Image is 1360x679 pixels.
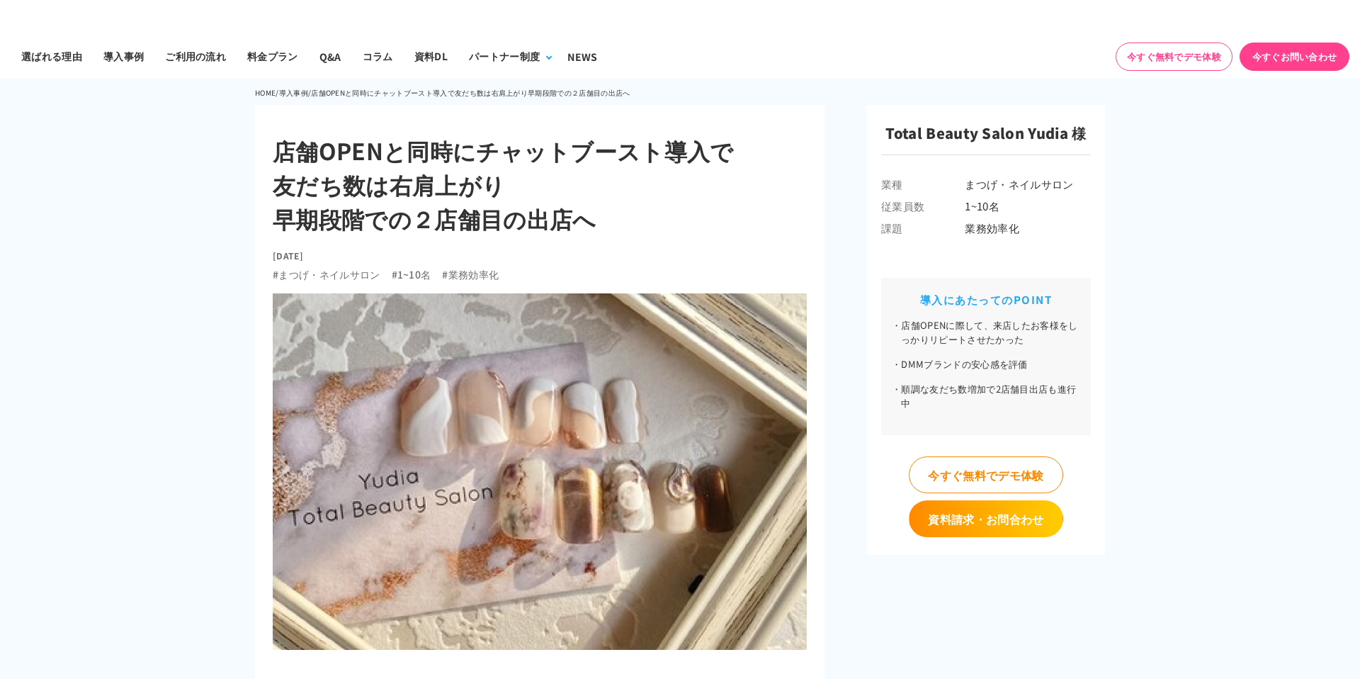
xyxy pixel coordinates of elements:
li: 順調な友だち数増加で2店舗目出店も進行中 [892,382,1080,410]
a: 今すぐお問い合わせ [1240,43,1349,71]
a: 今すぐ無料でデモ体験 [909,456,1063,493]
a: コラム [352,35,404,78]
li: #業務効率化 [442,267,499,282]
li: / [308,84,311,101]
span: 業務効率化 [965,220,1091,235]
li: 店舗OPENに際して、来店したお客様をしっかりリピートさせたかった [892,318,1080,347]
a: 資料DL [404,35,458,78]
a: NEWS [557,35,608,78]
a: ご利用の流れ [154,35,237,78]
li: #まつげ・ネイルサロン [273,267,380,282]
li: DMMブランドの安心感を評価 [892,357,1080,371]
li: #1~10名 [392,267,431,282]
a: HOME [255,87,276,98]
a: 導入事例 [93,35,154,78]
a: 選ばれる理由 [11,35,93,78]
li: 店舗OPENと同時にチャットブースト導入で友だち数は右肩上がり早期段階での２店舗目の出店へ [311,84,630,101]
a: 導入事例 [279,87,308,98]
h1: 店舗OPENと同時にチャットブースト導入で 友だち数は右肩上がり 早期段階での２店舗目の出店へ [273,133,807,235]
li: / [276,84,278,101]
h3: Total Beauty Salon Yudia 様 [881,123,1091,155]
span: 従業員数 [881,198,965,213]
h2: 導入にあたってのPOINT [892,292,1080,308]
time: [DATE] [273,249,303,262]
span: 課題 [881,220,965,235]
a: Q&A [309,35,352,78]
a: 資料請求・お問合わせ [909,500,1063,537]
a: 今すぐ無料でデモ体験 [1116,43,1232,71]
span: 1~10名 [965,198,1091,213]
a: 料金プラン [237,35,309,78]
span: 業種 [881,176,965,191]
div: パートナー制度 [469,49,540,64]
span: まつげ・ネイルサロン [965,176,1091,191]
